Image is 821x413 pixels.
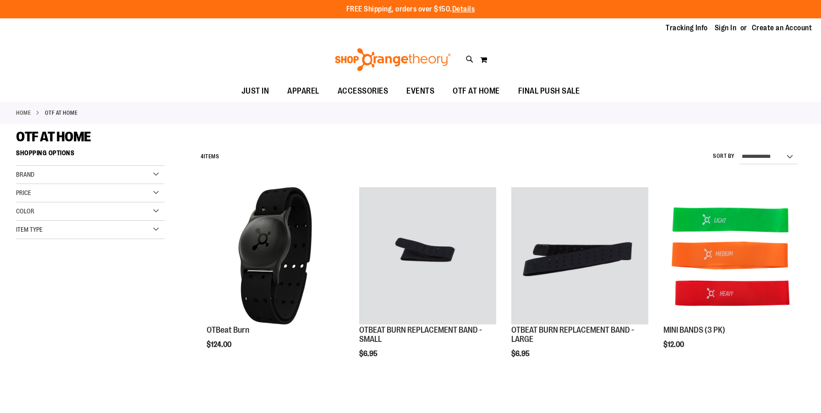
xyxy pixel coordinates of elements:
[453,81,500,101] span: OTF AT HOME
[16,171,34,178] span: Brand
[16,109,31,117] a: Home
[201,153,204,160] span: 4
[328,81,398,102] a: ACCESSORIES
[406,81,434,101] span: EVENTS
[443,81,509,101] a: OTF AT HOME
[397,81,443,102] a: EVENTS
[663,187,800,324] img: MINI BANDS (3 PK)
[715,23,737,33] a: Sign In
[752,23,812,33] a: Create an Account
[207,187,344,324] img: Main view of OTBeat Burn 6.0-C
[207,325,249,335] a: OTBeat Burn
[359,187,496,326] a: OTBEAT BURN REPLACEMENT BAND - SMALL
[334,48,452,71] img: Shop Orangetheory
[287,81,319,101] span: APPAREL
[232,81,279,102] a: JUST IN
[452,5,475,13] a: Details
[346,4,475,15] p: FREE Shipping, orders over $150.
[16,226,43,233] span: Item Type
[659,183,805,372] div: product
[511,325,634,344] a: OTBEAT BURN REPLACEMENT BAND - LARGE
[359,350,379,358] span: $6.95
[663,340,685,349] span: $12.00
[16,207,34,215] span: Color
[207,187,344,326] a: Main view of OTBeat Burn 6.0-C
[663,187,800,326] a: MINI BANDS (3 PK)
[518,81,580,101] span: FINAL PUSH SALE
[16,145,164,166] strong: Shopping Options
[45,109,78,117] strong: OTF AT HOME
[207,340,233,349] span: $124.00
[202,183,348,372] div: product
[16,129,91,145] span: OTF AT HOME
[511,187,648,324] img: OTBEAT BURN REPLACEMENT BAND - LARGE
[509,81,589,102] a: FINAL PUSH SALE
[278,81,328,102] a: APPAREL
[201,150,219,164] h2: Items
[359,325,482,344] a: OTBEAT BURN REPLACEMENT BAND - SMALL
[511,187,648,326] a: OTBEAT BURN REPLACEMENT BAND - LARGE
[507,183,653,381] div: product
[338,81,389,101] span: ACCESSORIES
[663,325,725,335] a: MINI BANDS (3 PK)
[16,189,31,196] span: Price
[359,187,496,324] img: OTBEAT BURN REPLACEMENT BAND - SMALL
[241,81,269,101] span: JUST IN
[355,183,501,381] div: product
[511,350,531,358] span: $6.95
[666,23,708,33] a: Tracking Info
[713,152,735,160] label: Sort By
